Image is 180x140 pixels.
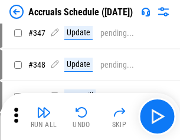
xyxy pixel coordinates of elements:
[103,92,137,101] div: pending...
[28,6,133,18] div: Accruals Schedule ([DATE])
[156,5,171,19] img: Settings menu
[9,5,24,19] img: Back
[112,105,126,119] img: Skip
[28,92,45,101] span: # 352
[73,121,90,128] div: Undo
[37,105,51,119] img: Run All
[141,7,150,16] img: Support
[28,60,45,69] span: # 348
[63,102,100,131] button: Undo
[64,89,96,104] div: Auto Fill
[64,58,93,72] div: Update
[148,107,166,126] img: Main button
[25,102,63,131] button: Run All
[112,121,127,128] div: Skip
[31,121,57,128] div: Run All
[28,28,45,38] span: # 347
[74,105,89,119] img: Undo
[100,102,138,131] button: Skip
[100,61,134,69] div: pending...
[100,29,134,38] div: pending...
[64,26,93,40] div: Update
